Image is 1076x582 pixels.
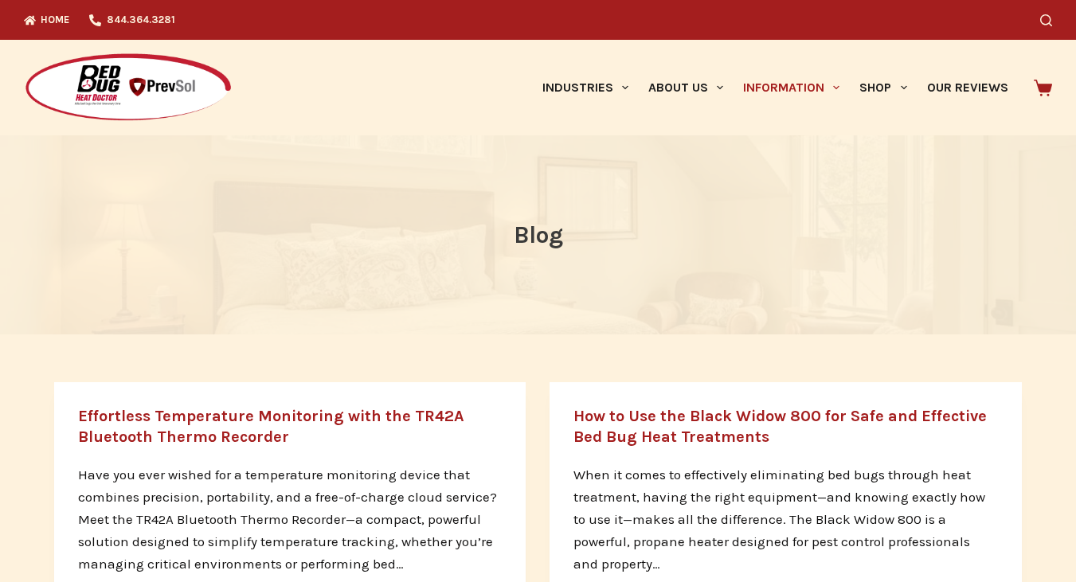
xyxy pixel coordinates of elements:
[240,217,837,253] h1: Blog
[734,40,850,135] a: Information
[532,40,1018,135] nav: Primary
[850,40,917,135] a: Shop
[917,40,1018,135] a: Our Reviews
[638,40,733,135] a: About Us
[573,463,998,575] p: When it comes to effectively eliminating bed bugs through heat treatment, having the right equipm...
[24,53,233,123] img: Prevsol/Bed Bug Heat Doctor
[532,40,638,135] a: Industries
[78,407,464,446] a: Effortless Temperature Monitoring with the TR42A Bluetooth Thermo Recorder
[78,463,503,575] p: Have you ever wished for a temperature monitoring device that combines precision, portability, an...
[573,407,987,446] a: How to Use the Black Widow 800 for Safe and Effective Bed Bug Heat Treatments
[1040,14,1052,26] button: Search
